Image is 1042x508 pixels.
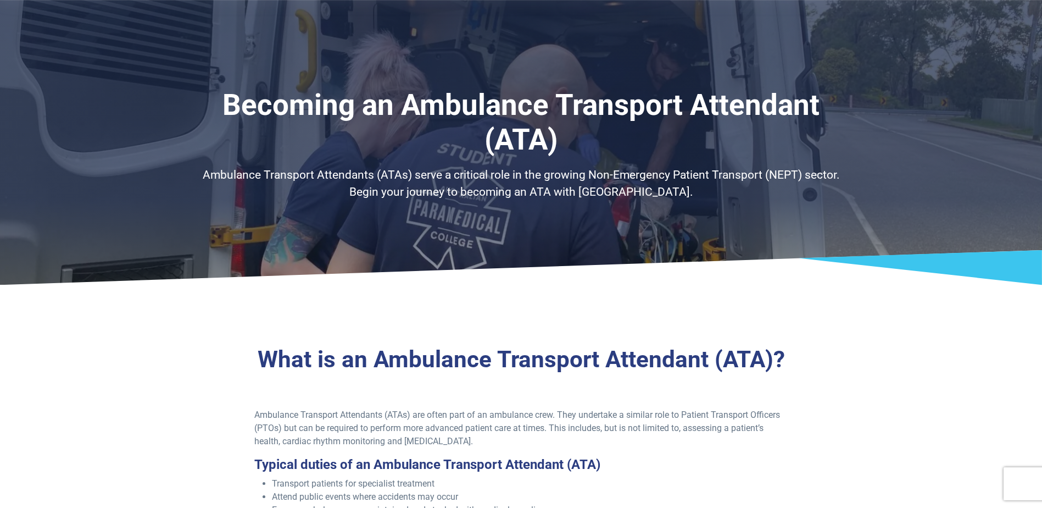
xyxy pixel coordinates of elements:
h2: What is an Ambulance Transport Attendant (ATA)? [200,346,843,374]
h1: Becoming an Ambulance Transport Attendant (ATA) [200,88,843,158]
li: Transport patients for specialist treatment [272,477,788,490]
li: Attend public events where accidents may occur [272,490,788,504]
p: Ambulance Transport Attendants (ATAs) are often part of an ambulance crew. They undertake a simil... [254,408,788,448]
p: Ambulance Transport Attendants (ATAs) serve a critical role in the growing Non-Emergency Patient ... [200,167,843,201]
h3: Typical duties of an Ambulance Transport Attendant (ATA) [254,457,788,473]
